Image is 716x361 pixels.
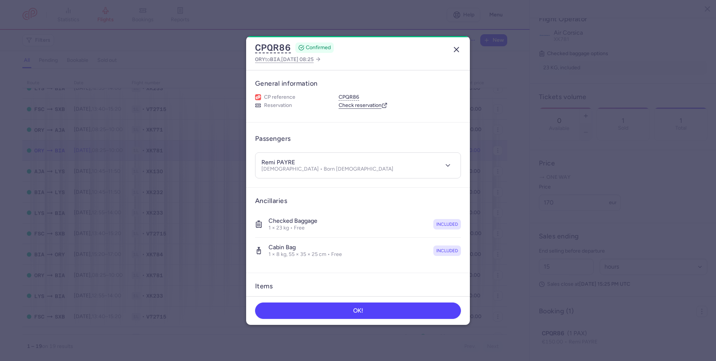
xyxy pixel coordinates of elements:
a: ORYtoBIA,[DATE] 08:25 [255,55,321,64]
span: Reservation [264,102,292,109]
figure: 1L airline logo [255,94,261,100]
h3: Items [255,282,273,291]
a: Check reservation [339,102,387,109]
span: [DATE] 08:25 [281,56,314,63]
p: 1 × 23 kg • Free [268,225,317,231]
h4: Cabin bag [268,244,342,251]
h3: General information [255,79,461,88]
h4: Checked baggage [268,217,317,225]
span: OK! [353,307,363,314]
button: CPQR86 [255,42,291,53]
button: CPQR86 [339,94,359,101]
span: to , [255,55,314,64]
p: [DEMOGRAPHIC_DATA] • Born [DEMOGRAPHIC_DATA] [261,166,393,172]
span: CONFIRMED [306,44,331,51]
button: OK! [255,303,461,319]
span: BIA [270,56,280,62]
h3: Ancillaries [255,197,461,205]
span: included [436,247,458,254]
span: included [436,221,458,228]
h4: remi PAYRE [261,159,295,166]
h3: Passengers [255,134,291,143]
span: ORY [255,56,265,62]
span: CP reference [264,94,295,101]
p: 1 × 8 kg, 55 × 35 × 25 cm • Free [268,251,342,258]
